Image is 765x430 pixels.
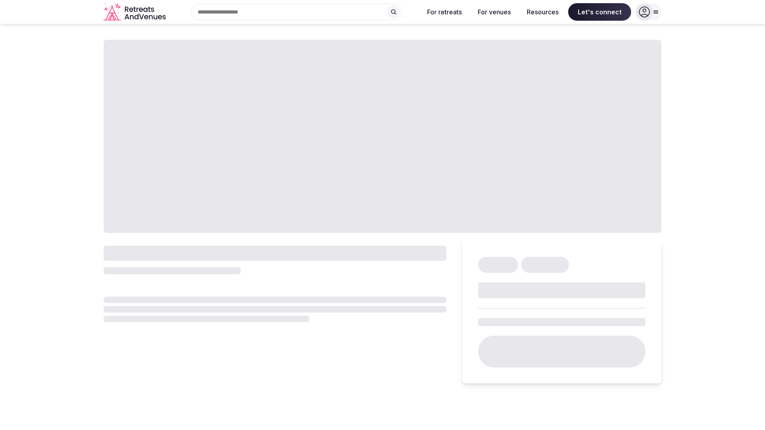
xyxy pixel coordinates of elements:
svg: Retreats and Venues company logo [104,3,167,21]
button: For retreats [421,3,468,21]
a: Visit the homepage [104,3,167,21]
button: Resources [520,3,565,21]
button: For venues [471,3,517,21]
span: Let's connect [568,3,631,21]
